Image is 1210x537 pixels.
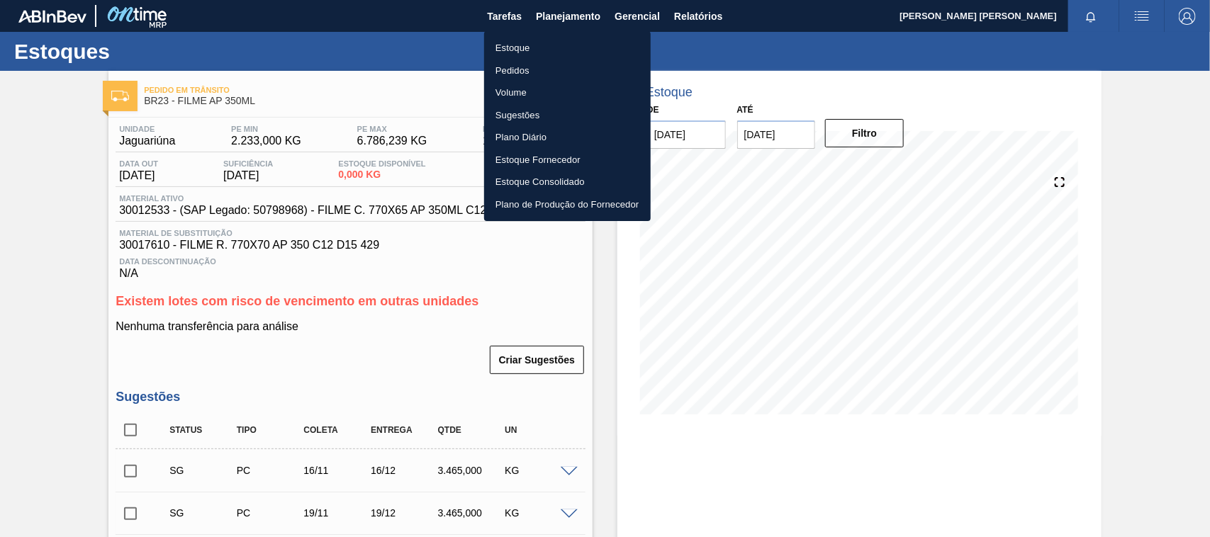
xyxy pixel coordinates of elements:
a: Plano de Produção do Fornecedor [484,193,651,216]
a: Sugestões [484,104,651,127]
a: Pedidos [484,60,651,82]
a: Volume [484,81,651,104]
a: Estoque [484,37,651,60]
a: Estoque Consolidado [484,171,651,193]
a: Plano Diário [484,126,651,149]
a: Estoque Fornecedor [484,149,651,171]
